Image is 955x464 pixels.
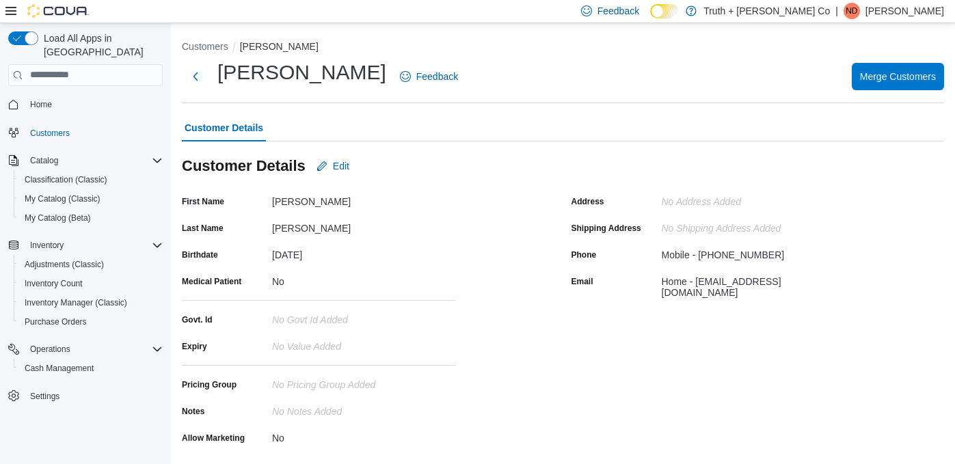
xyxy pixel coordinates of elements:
span: Customers [30,128,70,139]
a: Home [25,96,57,113]
span: Catalog [25,152,163,169]
button: Catalog [3,151,168,170]
button: Inventory Count [14,274,168,293]
span: Inventory Count [25,278,83,289]
a: My Catalog (Beta) [19,210,96,226]
a: Classification (Classic) [19,172,113,188]
button: My Catalog (Beta) [14,208,168,228]
a: Adjustments (Classic) [19,256,109,273]
span: Dark Mode [650,18,651,19]
a: Settings [25,388,65,405]
button: Operations [3,340,168,359]
div: Nick Dyas [844,3,860,19]
label: Pricing Group [182,379,237,390]
div: No Pricing Group Added [272,374,455,390]
a: Inventory Manager (Classic) [19,295,133,311]
span: Customers [25,124,163,141]
nav: An example of EuiBreadcrumbs [182,40,944,56]
span: Operations [30,344,70,355]
a: Cash Management [19,360,99,377]
span: Customer Details [185,114,263,141]
div: [DATE] [272,244,455,260]
span: Inventory [25,237,163,254]
span: My Catalog (Classic) [19,191,163,207]
label: Allow Marketing [182,433,245,443]
p: [PERSON_NAME] [865,3,944,19]
label: Shipping Address [571,223,641,234]
button: Adjustments (Classic) [14,255,168,274]
p: | [835,3,838,19]
label: First Name [182,196,224,207]
span: Inventory Manager (Classic) [25,297,127,308]
div: No Govt Id added [272,309,455,325]
nav: Complex example [8,89,163,441]
h1: [PERSON_NAME] [217,59,386,86]
div: No [272,427,455,443]
label: Birthdate [182,249,218,260]
button: Next [182,63,209,90]
label: Govt. Id [182,314,213,325]
label: Medical Patient [182,276,241,287]
button: Customers [182,41,228,52]
button: [PERSON_NAME] [240,41,319,52]
span: Catalog [30,155,58,166]
p: Truth + [PERSON_NAME] Co [703,3,830,19]
a: Purchase Orders [19,314,92,330]
button: Customers [3,122,168,142]
button: Inventory [25,237,69,254]
button: Settings [3,386,168,406]
span: Operations [25,341,163,357]
div: No Address added [662,191,845,207]
span: Adjustments (Classic) [19,256,163,273]
span: Edit [333,159,349,173]
span: Cash Management [25,363,94,374]
div: No Notes added [272,400,455,417]
button: Home [3,94,168,114]
span: Merge Customers [860,70,936,83]
button: Cash Management [14,359,168,378]
button: Inventory [3,236,168,255]
img: Cova [27,4,89,18]
button: My Catalog (Classic) [14,189,168,208]
span: Feedback [416,70,458,83]
div: No Shipping Address added [662,217,845,234]
span: Home [30,99,52,110]
button: Classification (Classic) [14,170,168,189]
span: Home [25,96,163,113]
span: Feedback [597,4,639,18]
span: My Catalog (Beta) [19,210,163,226]
div: No value added [272,336,455,352]
a: Feedback [394,63,463,90]
label: Address [571,196,604,207]
span: Inventory Count [19,275,163,292]
span: Purchase Orders [19,314,163,330]
div: No [272,271,455,287]
label: Expiry [182,341,207,352]
button: Merge Customers [852,63,944,90]
a: Inventory Count [19,275,88,292]
button: Catalog [25,152,64,169]
span: Settings [25,387,163,405]
span: Classification (Classic) [25,174,107,185]
span: My Catalog (Classic) [25,193,100,204]
button: Purchase Orders [14,312,168,331]
div: [PERSON_NAME] [272,191,455,207]
span: My Catalog (Beta) [25,213,91,223]
a: My Catalog (Classic) [19,191,106,207]
label: Notes [182,406,204,417]
span: Load All Apps in [GEOGRAPHIC_DATA] [38,31,163,59]
span: Inventory Manager (Classic) [19,295,163,311]
button: Inventory Manager (Classic) [14,293,168,312]
a: Customers [25,125,75,141]
span: Settings [30,391,59,402]
input: Dark Mode [650,4,679,18]
label: Last Name [182,223,224,234]
div: [PERSON_NAME] [272,217,455,234]
span: Cash Management [19,360,163,377]
span: Adjustments (Classic) [25,259,104,270]
span: Classification (Classic) [19,172,163,188]
div: Mobile - [PHONE_NUMBER] [662,244,785,260]
span: Purchase Orders [25,316,87,327]
span: ND [846,3,857,19]
label: Phone [571,249,597,260]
